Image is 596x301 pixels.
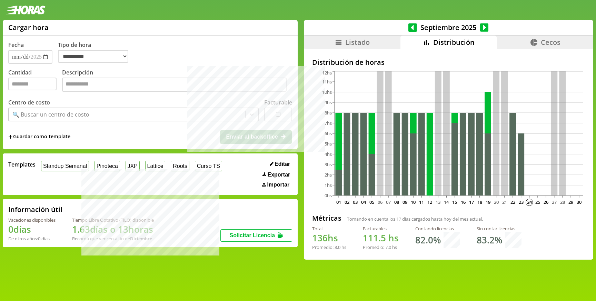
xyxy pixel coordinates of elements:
div: 🔍 Buscar un centro de costo [12,111,89,118]
tspan: 11hs [322,79,332,85]
div: Tiempo Libre Optativo (TiLO) disponible [72,217,154,223]
text: 18 [477,199,482,205]
h1: 83.2 % [477,234,502,246]
span: 111.5 [363,232,386,244]
button: Exportar [260,171,292,178]
span: 136 [312,232,328,244]
h1: Cargar hora [8,23,49,32]
tspan: 10hs [322,89,332,95]
text: 23 [519,199,524,205]
h2: Métricas [312,213,341,223]
h1: hs [363,232,399,244]
button: JXP [126,161,140,171]
tspan: 0hs [325,192,332,199]
span: Tomando en cuenta los días cargados hasta hoy del mes actual. [347,216,483,222]
text: 28 [560,199,565,205]
span: Solicitar Licencia [229,232,275,238]
button: Curso TS [195,161,222,171]
select: Tipo de hora [58,50,128,63]
text: 02 [345,199,349,205]
button: Editar [268,161,292,168]
b: Diciembre [130,235,152,242]
img: logotipo [6,6,46,14]
text: 13 [436,199,440,205]
h1: hs [312,232,346,244]
text: 26 [544,199,548,205]
text: 06 [378,199,383,205]
tspan: 8hs [325,110,332,116]
tspan: 5hs [325,141,332,147]
div: Sin contar licencias [477,225,521,232]
tspan: 3hs [325,161,332,168]
text: 11 [419,199,424,205]
h1: 0 días [8,223,56,235]
text: 09 [403,199,407,205]
label: Descripción [62,69,292,94]
span: Exportar [268,172,290,178]
text: 24 [527,199,532,205]
span: Editar [275,161,290,167]
text: 15 [452,199,457,205]
label: Centro de costo [8,99,50,106]
div: Recordá que vencen a fin de [72,235,154,242]
text: 22 [510,199,515,205]
text: 29 [568,199,573,205]
text: 14 [444,199,449,205]
span: +Guardar como template [8,133,70,141]
text: 04 [361,199,366,205]
text: 20 [494,199,499,205]
div: Promedio: hs [363,244,399,250]
div: Promedio: hs [312,244,346,250]
div: Total [312,225,346,232]
span: Distribución [433,38,475,47]
h1: 1.63 días o 13 horas [72,223,154,235]
tspan: 1hs [325,182,332,188]
text: 10 [411,199,416,205]
tspan: 2hs [325,172,332,178]
div: Contando licencias [415,225,460,232]
span: 7.0 [385,244,391,250]
span: 8.0 [335,244,340,250]
text: 21 [502,199,507,205]
label: Fecha [8,41,24,49]
text: 16 [460,199,465,205]
h1: 82.0 % [415,234,441,246]
textarea: Descripción [62,78,287,92]
span: + [8,133,12,141]
span: 17 [396,216,401,222]
input: Cantidad [8,78,57,90]
tspan: 6hs [325,130,332,137]
span: Cecos [541,38,560,47]
button: Lattice [145,161,166,171]
tspan: 9hs [325,99,332,106]
span: Listado [345,38,370,47]
span: Templates [8,161,36,168]
text: 19 [486,199,490,205]
label: Facturable [264,99,292,106]
div: De otros años: 0 días [8,235,56,242]
text: 25 [535,199,540,205]
button: Solicitar Licencia [220,229,292,242]
h2: Distribución de horas [312,58,585,67]
tspan: 7hs [325,120,332,126]
text: 17 [469,199,474,205]
text: 30 [577,199,582,205]
button: Pinoteca [95,161,120,171]
h2: Información útil [8,205,62,214]
button: Roots [171,161,189,171]
text: 27 [552,199,557,205]
div: Facturables [363,225,399,232]
text: 01 [336,199,341,205]
span: Importar [267,182,289,188]
text: 08 [394,199,399,205]
label: Cantidad [8,69,62,94]
text: 12 [427,199,432,205]
button: Standup Semanal [41,161,89,171]
tspan: 4hs [325,151,332,157]
tspan: 12hs [322,70,332,76]
span: Septiembre 2025 [417,23,480,32]
text: 07 [386,199,391,205]
text: 05 [369,199,374,205]
label: Tipo de hora [58,41,134,64]
div: Vacaciones disponibles [8,217,56,223]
